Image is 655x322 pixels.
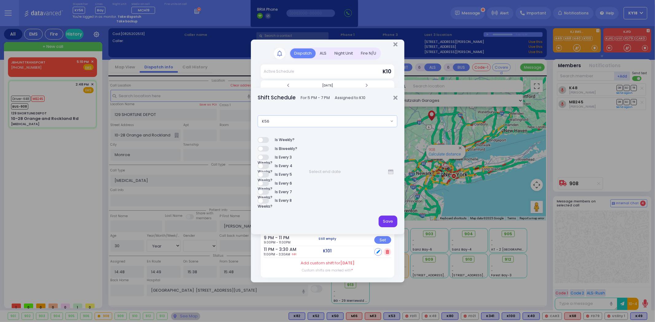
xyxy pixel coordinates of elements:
button: Save [379,216,397,227]
span: K56 [258,116,388,127]
label: Is Biweekly? [258,146,297,152]
label: Is Every 7 Weeks? [258,189,305,195]
label: Is Every 5 Weeks? [258,172,305,178]
span: 5 PM - 7 PM [308,95,330,101]
span: K10 [359,95,365,101]
input: Select end date [305,166,384,178]
label: Is Every 8 Weeks? [258,198,305,204]
label: Is Every 4 Weeks? [258,163,305,169]
label: Is Weekly? [258,137,294,143]
span: For: [301,95,330,101]
span: K56 [258,115,397,127]
h5: Shift Schedule [258,94,296,102]
label: Is Every 6 Weeks? [258,181,305,186]
span: Assigned to: [335,95,365,101]
button: Close [393,95,397,101]
label: Is Every 3 Weeks? [258,155,305,160]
